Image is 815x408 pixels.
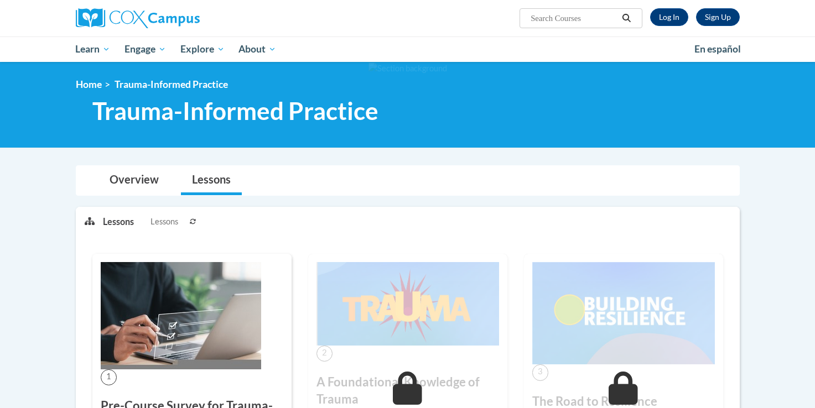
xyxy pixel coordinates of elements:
a: Cox Campus [76,8,286,28]
a: Home [76,79,102,90]
input: Search Courses [530,12,618,25]
img: Section background [368,62,447,75]
a: Explore [173,36,232,62]
span: About [238,43,276,56]
img: Course Image [532,262,715,365]
a: Overview [98,166,170,195]
a: Log In [650,8,688,26]
span: 3 [532,364,548,380]
span: Trauma-Informed Practice [115,79,228,90]
h3: A Foundational Knowledge of Trauma [316,374,499,408]
a: En español [687,38,748,61]
a: Learn [69,36,118,62]
img: Course Image [316,262,499,346]
span: 1 [101,369,117,385]
span: Engage [124,43,166,56]
button: Search [618,12,635,25]
span: Trauma-Informed Practice [92,96,378,125]
p: Lessons [103,216,134,228]
span: Lessons [150,216,178,228]
span: Explore [180,43,225,56]
a: Lessons [181,166,242,195]
img: Course Image [101,262,261,369]
a: About [231,36,283,62]
div: Main menu [59,36,756,62]
a: Register [696,8,740,26]
a: Engage [117,36,173,62]
img: Cox Campus [76,8,200,28]
span: 2 [316,346,333,362]
span: En español [694,43,741,55]
span: Learn [75,43,110,56]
